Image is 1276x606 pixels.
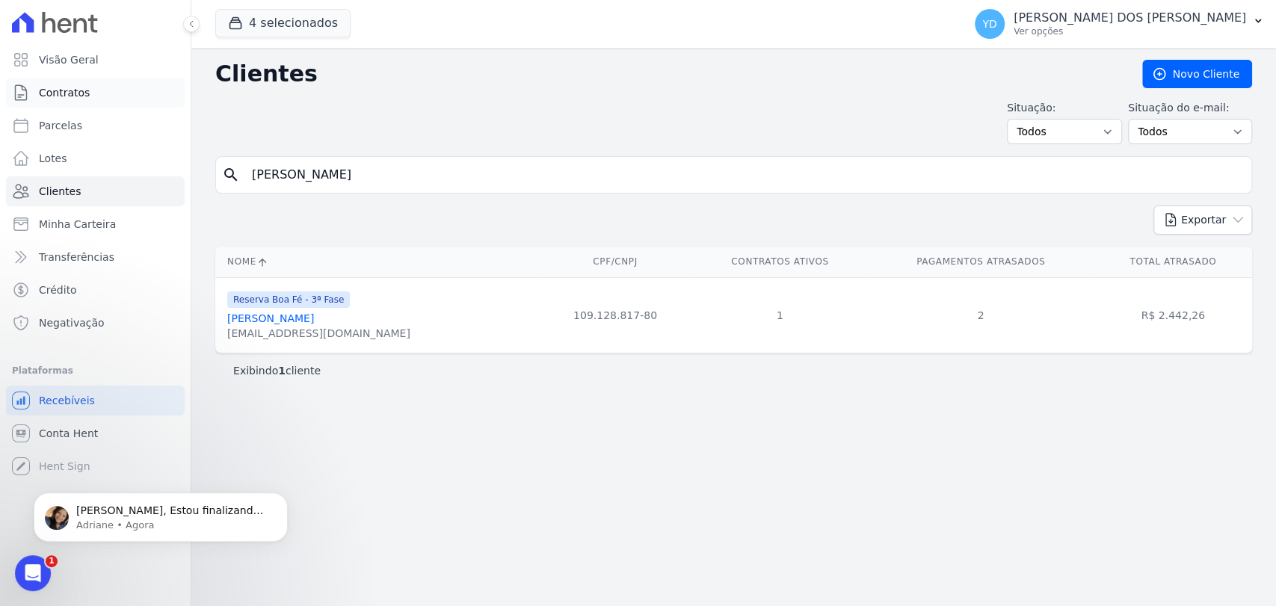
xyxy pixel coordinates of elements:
[39,250,114,265] span: Transferências
[227,326,410,341] div: [EMAIL_ADDRESS][DOMAIN_NAME]
[6,143,185,173] a: Lotes
[6,78,185,108] a: Contratos
[868,277,1094,353] td: 2
[1128,100,1252,116] label: Situação do e-mail:
[11,461,310,566] iframe: Intercom notifications mensagem
[46,555,58,567] span: 1
[6,45,185,75] a: Visão Geral
[243,160,1245,190] input: Buscar por nome, CPF ou e-mail
[215,247,538,277] th: Nome
[39,184,81,199] span: Clientes
[692,277,868,353] td: 1
[692,247,868,277] th: Contratos Ativos
[1094,247,1252,277] th: Total Atrasado
[15,555,51,591] iframe: Intercom live chat
[278,365,286,377] b: 1
[6,275,185,305] a: Crédito
[39,426,98,441] span: Conta Hent
[39,151,67,166] span: Lotes
[1142,60,1252,88] a: Novo Cliente
[538,247,692,277] th: CPF/CNPJ
[1153,205,1252,235] button: Exportar
[6,176,185,206] a: Clientes
[39,217,116,232] span: Minha Carteira
[215,61,1118,87] h2: Clientes
[538,277,692,353] td: 109.128.817-80
[6,111,185,140] a: Parcelas
[1007,100,1122,116] label: Situação:
[6,308,185,338] a: Negativação
[868,247,1094,277] th: Pagamentos Atrasados
[1094,277,1252,353] td: R$ 2.442,26
[12,362,179,380] div: Plataformas
[39,315,105,330] span: Negativação
[6,209,185,239] a: Minha Carteira
[1014,10,1246,25] p: [PERSON_NAME] DOS [PERSON_NAME]
[39,85,90,100] span: Contratos
[227,312,314,324] a: [PERSON_NAME]
[6,418,185,448] a: Conta Hent
[39,282,77,297] span: Crédito
[222,166,240,184] i: search
[6,242,185,272] a: Transferências
[39,118,82,133] span: Parcelas
[227,291,350,308] span: Reserva Boa Fé - 3ª Fase
[6,386,185,415] a: Recebíveis
[982,19,996,29] span: YD
[215,9,351,37] button: 4 selecionados
[963,3,1276,45] button: YD [PERSON_NAME] DOS [PERSON_NAME] Ver opções
[1014,25,1246,37] p: Ver opções
[39,52,99,67] span: Visão Geral
[39,393,95,408] span: Recebíveis
[233,363,321,378] p: Exibindo cliente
